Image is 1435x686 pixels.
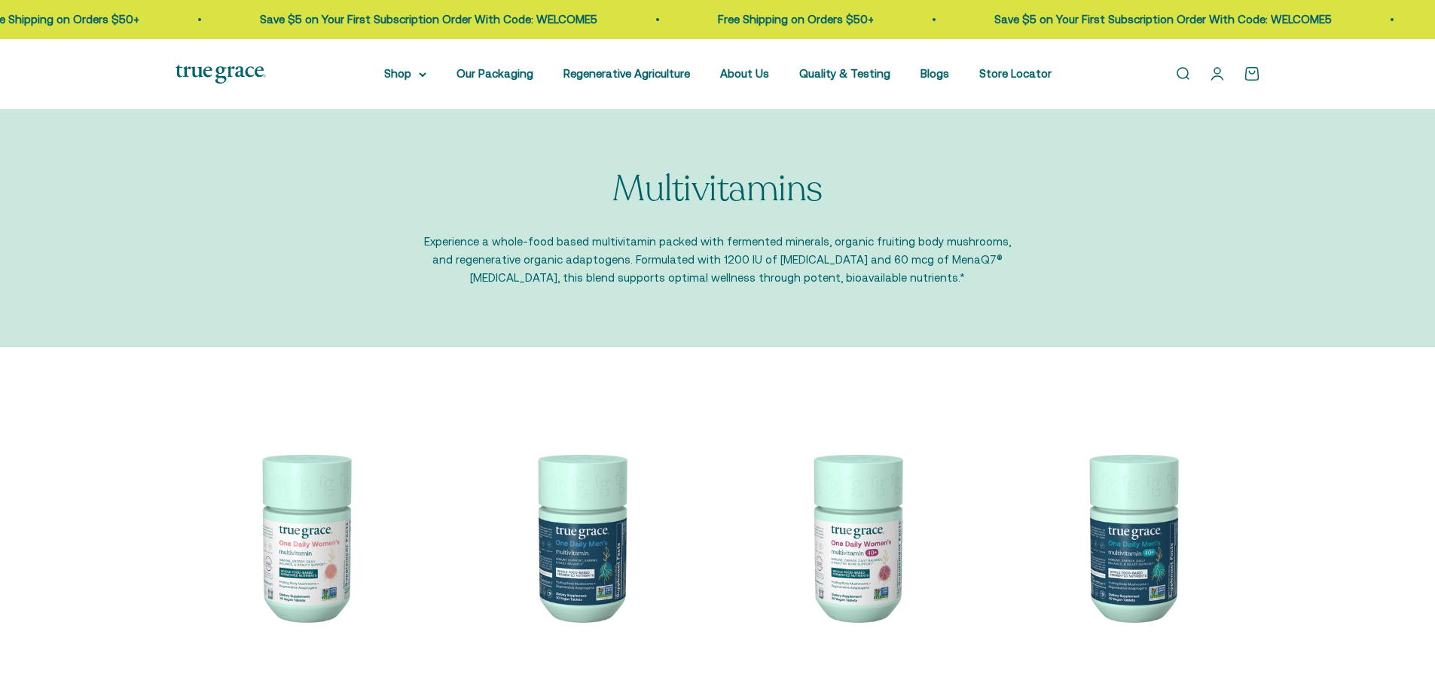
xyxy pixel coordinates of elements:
[612,169,823,209] p: Multivitamins
[176,407,433,665] img: We select ingredients that play a concrete role in true health, and we include them at effective ...
[718,13,874,26] a: Free Shipping on Orders $50+
[260,11,597,29] p: Save $5 on Your First Subscription Order With Code: WELCOME5
[979,67,1052,80] a: Store Locator
[384,65,426,83] summary: Shop
[563,67,690,80] a: Regenerative Agriculture
[424,233,1012,287] p: Experience a whole-food based multivitamin packed with fermented minerals, organic fruiting body ...
[456,67,533,80] a: Our Packaging
[1003,407,1260,665] img: One Daily Men's 40+ Multivitamin
[451,407,709,665] img: One Daily Men's Multivitamin
[799,67,890,80] a: Quality & Testing
[921,67,949,80] a: Blogs
[994,11,1332,29] p: Save $5 on Your First Subscription Order With Code: WELCOME5
[720,67,769,80] a: About Us
[727,407,985,665] img: Daily Multivitamin for Immune Support, Energy, Daily Balance, and Healthy Bone Support* Vitamin A...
